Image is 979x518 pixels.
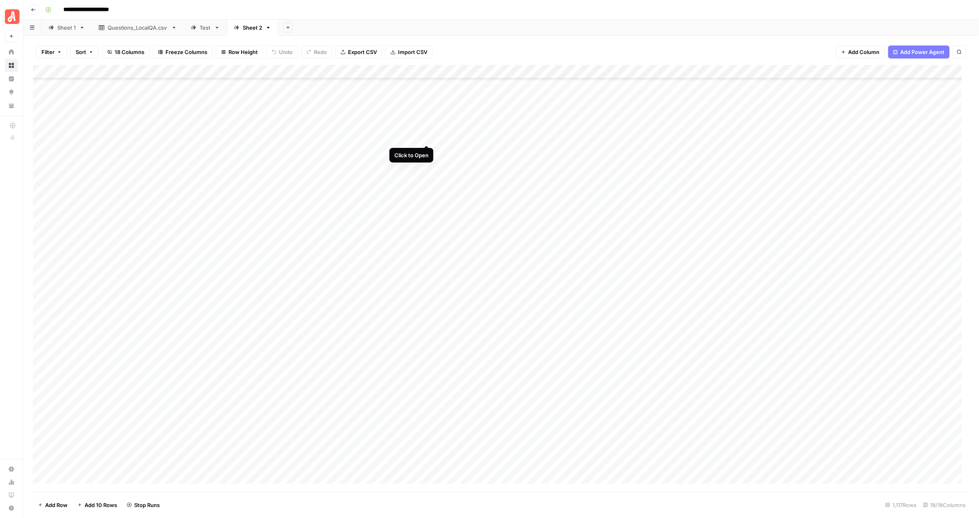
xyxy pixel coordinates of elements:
span: Add Column [848,48,880,56]
span: Freeze Columns [165,48,207,56]
span: Add Row [45,501,67,509]
a: Sheet 2 [227,20,278,36]
span: Add Power Agent [901,48,945,56]
button: Add 10 Rows [72,498,122,511]
a: Browse [5,59,18,72]
span: Add 10 Rows [85,501,117,509]
button: Filter [36,46,67,59]
button: Add Column [836,46,885,59]
a: Settings [5,463,18,476]
span: Export CSV [348,48,377,56]
div: Questions_LocalQA.csv [108,24,168,32]
span: Import CSV [398,48,427,56]
span: 18 Columns [115,48,144,56]
a: Your Data [5,99,18,112]
div: Test [200,24,211,32]
button: 18 Columns [102,46,150,59]
div: Sheet 2 [243,24,262,32]
button: Export CSV [335,46,382,59]
span: Sort [76,48,86,56]
button: Freeze Columns [153,46,213,59]
button: Stop Runs [122,498,165,511]
a: Home [5,46,18,59]
button: Add Row [33,498,72,511]
button: Row Height [216,46,263,59]
button: Workspace: Angi [5,7,18,27]
button: Import CSV [385,46,433,59]
span: Filter [41,48,54,56]
span: Redo [314,48,327,56]
button: Add Power Agent [888,46,950,59]
a: Questions_LocalQA.csv [92,20,184,36]
div: 1,117 Rows [882,498,920,511]
div: Click to Open [394,151,429,159]
a: Insights [5,72,18,85]
a: Sheet 1 [41,20,92,36]
span: Undo [279,48,293,56]
button: Help + Support [5,502,18,515]
div: Sheet 1 [57,24,76,32]
a: Opportunities [5,86,18,99]
a: Test [184,20,227,36]
button: Sort [70,46,99,59]
span: Stop Runs [134,501,160,509]
button: Redo [301,46,332,59]
a: Learning Hub [5,489,18,502]
div: 18/18 Columns [920,498,969,511]
a: Usage [5,476,18,489]
img: Angi Logo [5,9,20,24]
button: Undo [266,46,298,59]
span: Row Height [228,48,258,56]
